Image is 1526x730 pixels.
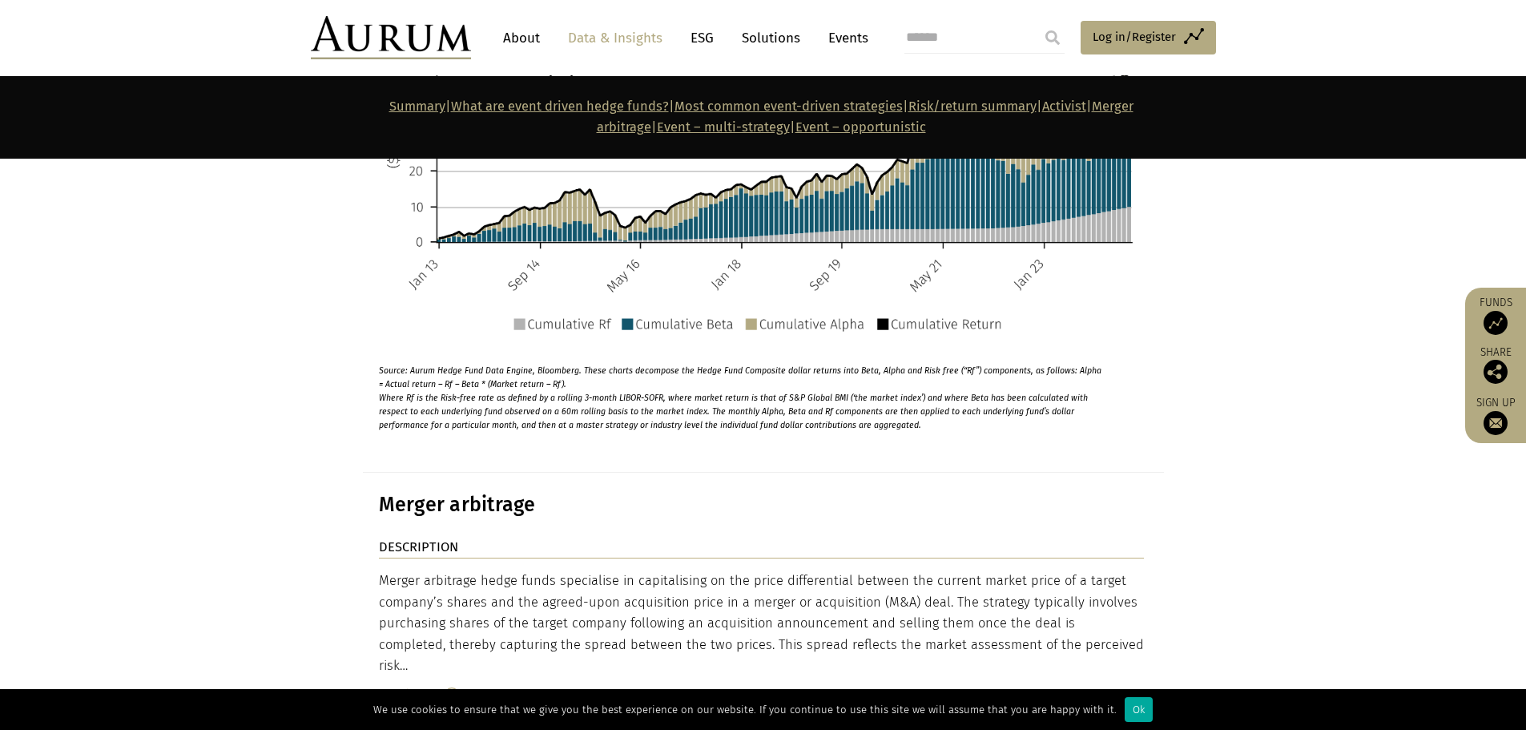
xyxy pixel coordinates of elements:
a: Activist [1042,99,1086,114]
a: Event – multi-strategy [657,119,790,135]
a: What are event driven hedge funds? [451,99,669,114]
div: Merger arbitrage hedge funds specialise in capitalising on the price differential between the cur... [379,571,1144,676]
img: Share this post [1484,360,1508,384]
div: Ok [1125,697,1153,722]
h3: Merger arbitrage [379,493,1144,517]
a: Data & Insights [560,23,670,53]
div: Read more [379,684,1144,705]
input: Submit [1037,22,1069,54]
img: Sign up to our newsletter [1484,411,1508,435]
a: ESG [682,23,722,53]
a: About [495,23,548,53]
a: Log in/Register [1081,21,1216,54]
a: Risk/return summary [908,99,1037,114]
a: Solutions [734,23,808,53]
img: Aurum [311,16,471,59]
p: Source: Aurum Hedge Fund Data Engine, Bloomberg. These charts decompose the Hedge Fund Composite ... [379,356,1105,432]
img: Access Funds [1484,311,1508,335]
a: Sign up [1473,396,1518,435]
span: Log in/Register [1093,27,1176,46]
a: Summary [389,99,445,114]
strong: DESCRIPTION [379,539,458,555]
a: Events [820,23,868,53]
strong: | | | | | | | [389,99,1133,135]
div: Share [1473,347,1518,384]
a: Funds [1473,296,1518,335]
a: Event – opportunistic [795,119,926,135]
a: Most common event-driven strategies [674,99,903,114]
img: Read More [444,688,460,704]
